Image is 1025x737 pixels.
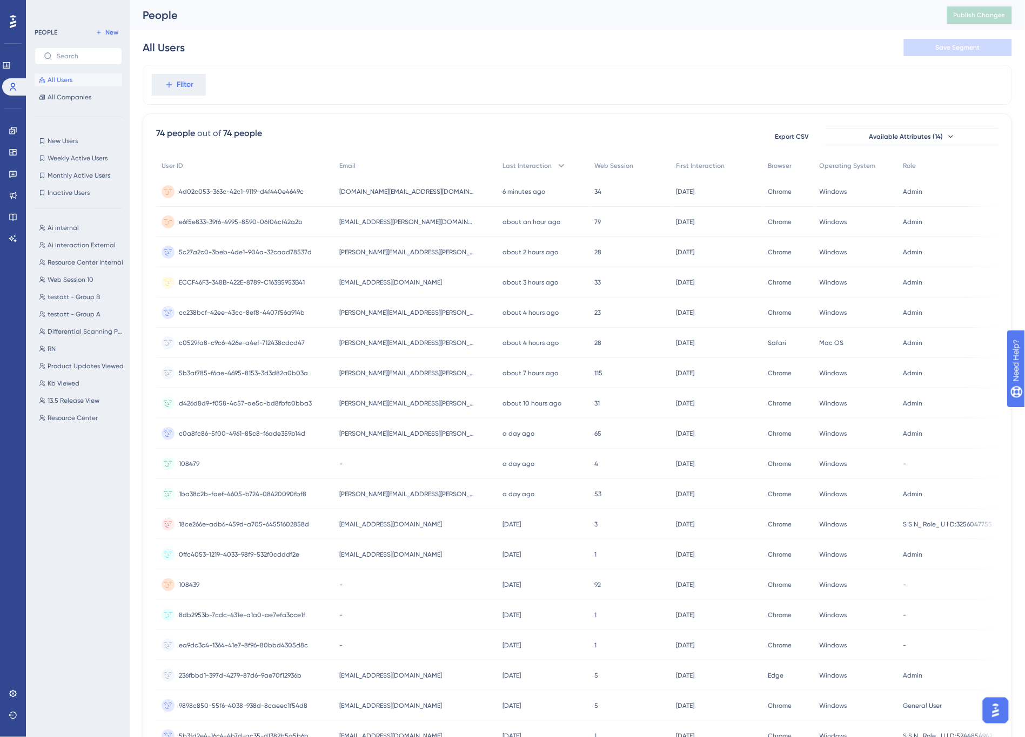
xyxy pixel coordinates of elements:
[903,339,923,347] span: Admin
[903,308,923,317] span: Admin
[820,701,847,710] span: Windows
[676,369,695,377] time: [DATE]
[179,641,308,650] span: ea9dc3c4-1364-41e7-8f96-80bbd4305d8c
[594,339,601,347] span: 28
[48,275,93,284] span: Web Session 10
[179,248,312,256] span: 5c27a2c0-3beb-4de1-904a-32caad78537d
[768,161,792,170] span: Browser
[676,279,695,286] time: [DATE]
[903,248,923,256] span: Admin
[676,551,695,558] time: [DATE]
[48,362,124,370] span: Product Updates Viewed
[503,611,521,619] time: [DATE]
[903,399,923,408] span: Admin
[339,278,442,287] span: [EMAIL_ADDRESS][DOMAIN_NAME]
[48,344,56,353] span: RN
[48,154,108,163] span: Weekly Active Users
[594,580,601,589] span: 92
[179,218,303,226] span: e6f5e833-39f6-4995-8590-06f04cf42a2b
[594,399,600,408] span: 31
[35,186,122,199] button: Inactive Users
[903,218,923,226] span: Admin
[820,671,847,680] span: Windows
[35,73,122,86] button: All Users
[503,218,560,226] time: about an hour ago
[903,459,907,468] span: -
[768,429,792,438] span: Chrome
[503,369,558,377] time: about 7 hours ago
[503,551,521,558] time: [DATE]
[35,290,129,303] button: testatt - Group B
[179,490,306,498] span: 1ba38c2b-faef-4605-b724-08420090fbf8
[35,394,129,407] button: 13.5 Release View
[903,701,942,710] span: General User
[676,400,695,407] time: [DATE]
[179,671,302,680] span: 236fbbd1-397d-4279-87d6-9ae70f12936b
[179,399,312,408] span: d426d8d9-f058-4c57-ae5c-bd8fbfc0bba3
[179,187,304,196] span: 4d02c053-363c-42c1-9119-d4f440e4649c
[820,520,847,529] span: Windows
[594,369,602,377] span: 115
[594,278,601,287] span: 33
[676,430,695,437] time: [DATE]
[48,188,90,197] span: Inactive Users
[35,411,129,424] button: Resource Center
[594,550,597,559] span: 1
[503,248,558,256] time: about 2 hours ago
[339,550,442,559] span: [EMAIL_ADDRESS][DOMAIN_NAME]
[820,641,847,650] span: Windows
[820,429,847,438] span: Windows
[92,26,122,39] button: New
[503,188,545,195] time: 6 minutes ago
[676,161,725,170] span: First Interaction
[768,399,792,408] span: Chrome
[676,218,695,226] time: [DATE]
[179,369,308,377] span: 5b3af785-f6ae-4695-8153-3d3d82a0b03a
[48,327,124,336] span: Differential Scanning Post
[903,161,916,170] span: Role
[594,641,597,650] span: 1
[820,611,847,619] span: Windows
[768,278,792,287] span: Chrome
[152,74,206,96] button: Filter
[768,339,786,347] span: Safari
[48,93,91,102] span: All Companies
[820,248,847,256] span: Windows
[676,611,695,619] time: [DATE]
[179,308,305,317] span: cc238bcf-42ee-43cc-8ef8-4407f56a914b
[35,256,129,269] button: Resource Center Internal
[594,218,601,226] span: 79
[503,581,521,589] time: [DATE]
[48,258,123,267] span: Resource Center Internal
[903,611,907,619] span: -
[48,293,100,301] span: testatt - Group B
[768,611,792,619] span: Chrome
[676,490,695,498] time: [DATE]
[768,520,792,529] span: Chrome
[48,137,78,145] span: New Users
[35,273,129,286] button: Web Session 10
[25,3,68,16] span: Need Help?
[143,8,920,23] div: People
[768,580,792,589] span: Chrome
[339,459,343,468] span: -
[820,580,847,589] span: Windows
[35,239,129,252] button: Ai Interaction External
[594,701,598,710] span: 5
[768,701,792,710] span: Chrome
[179,580,199,589] span: 108439
[768,308,792,317] span: Chrome
[768,248,792,256] span: Chrome
[676,672,695,679] time: [DATE]
[768,550,792,559] span: Chrome
[503,460,534,468] time: a day ago
[903,490,923,498] span: Admin
[676,641,695,649] time: [DATE]
[594,187,601,196] span: 34
[820,369,847,377] span: Windows
[947,6,1012,24] button: Publish Changes
[903,278,923,287] span: Admin
[105,28,118,37] span: New
[35,308,129,321] button: testatt - Group A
